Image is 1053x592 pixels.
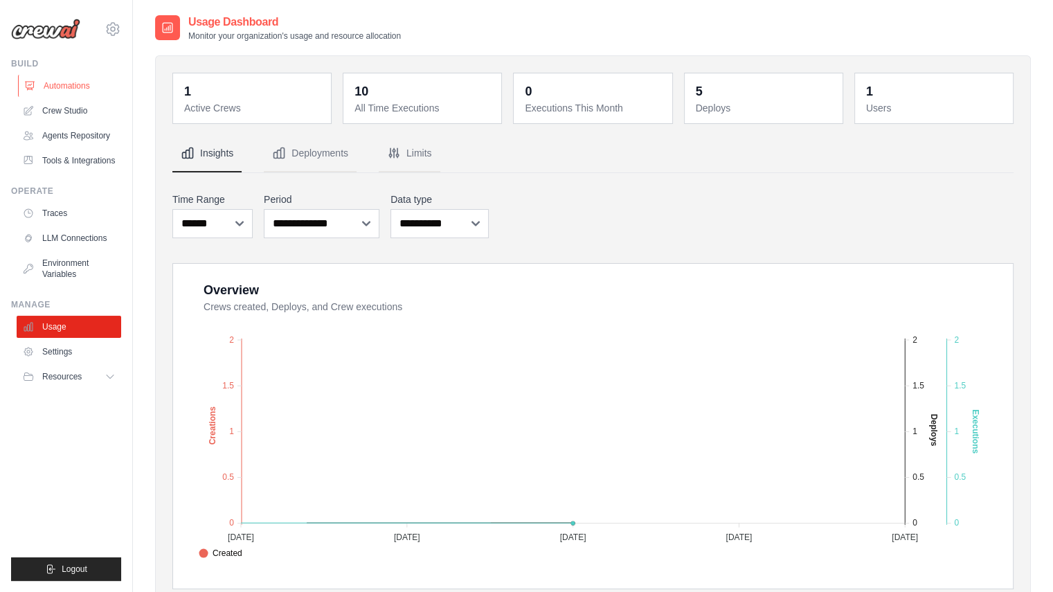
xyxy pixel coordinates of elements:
span: Created [199,547,242,559]
tspan: 1.5 [222,380,234,390]
a: Tools & Integrations [17,150,121,172]
dt: Active Crews [184,101,323,115]
tspan: 2 [912,334,917,344]
h2: Usage Dashboard [188,14,401,30]
tspan: 1.5 [912,380,924,390]
dt: Crews created, Deploys, and Crew executions [204,300,996,314]
a: Agents Repository [17,125,121,147]
label: Period [264,192,379,206]
div: Overview [204,280,259,300]
div: 1 [866,82,873,101]
a: Automations [18,75,123,97]
button: Limits [379,135,440,172]
a: Settings [17,341,121,363]
dt: All Time Executions [354,101,493,115]
dt: Deploys [696,101,834,115]
tspan: 2 [229,334,234,344]
tspan: [DATE] [892,532,918,541]
tspan: 1.5 [954,380,966,390]
tspan: [DATE] [560,532,586,541]
div: Manage [11,299,121,310]
tspan: 0 [912,518,917,528]
div: Operate [11,186,121,197]
label: Data type [390,192,489,206]
div: 10 [354,82,368,101]
tspan: 2 [954,334,959,344]
p: Monitor your organization's usage and resource allocation [188,30,401,42]
text: Executions [971,409,980,454]
dt: Users [866,101,1005,115]
button: Logout [11,557,121,581]
nav: Tabs [172,135,1014,172]
text: Deploys [929,413,939,446]
tspan: [DATE] [394,532,420,541]
tspan: 1 [229,427,234,436]
a: Usage [17,316,121,338]
tspan: 0.5 [954,472,966,482]
button: Insights [172,135,242,172]
tspan: [DATE] [726,532,752,541]
div: 5 [696,82,703,101]
div: 0 [525,82,532,101]
img: Logo [11,19,80,39]
a: Traces [17,202,121,224]
div: 1 [184,82,191,101]
tspan: 0 [229,518,234,528]
dt: Executions This Month [525,101,663,115]
tspan: 0.5 [222,472,234,482]
button: Resources [17,366,121,388]
span: Resources [42,371,82,382]
a: Crew Studio [17,100,121,122]
text: Creations [208,406,217,445]
label: Time Range [172,192,253,206]
tspan: [DATE] [228,532,254,541]
a: LLM Connections [17,227,121,249]
a: Environment Variables [17,252,121,285]
tspan: 1 [912,427,917,436]
span: Logout [62,564,87,575]
div: Build [11,58,121,69]
button: Deployments [264,135,357,172]
tspan: 0 [954,518,959,528]
tspan: 1 [954,427,959,436]
tspan: 0.5 [912,472,924,482]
